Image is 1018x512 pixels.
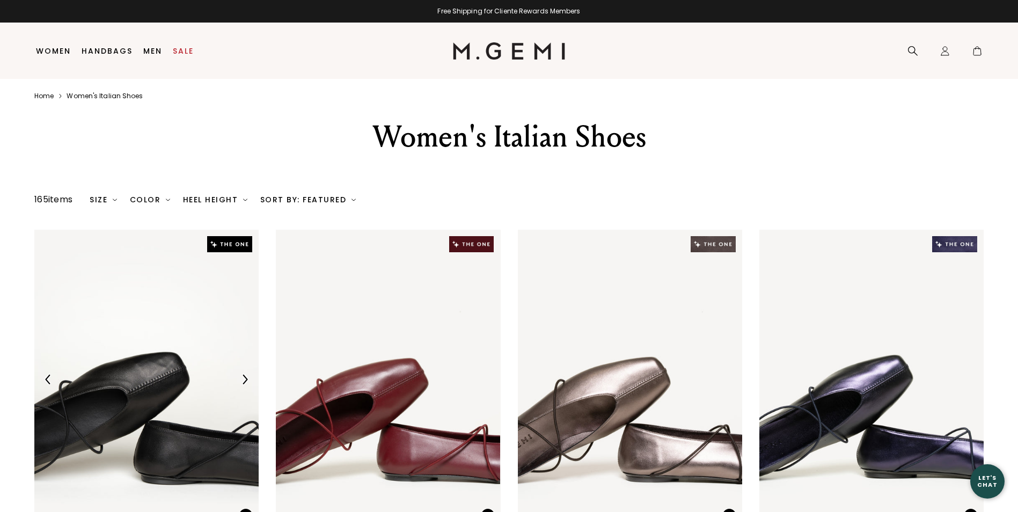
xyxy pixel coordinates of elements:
a: Women [36,47,71,55]
img: chevron-down.svg [166,198,170,202]
div: Color [130,195,170,204]
a: Handbags [82,47,133,55]
img: chevron-down.svg [351,198,356,202]
a: Women's italian shoes [67,92,143,100]
div: Let's Chat [970,474,1005,488]
a: Home [34,92,54,100]
img: chevron-down.svg [243,198,247,202]
img: The One tag [207,236,252,252]
div: Women's Italian Shoes [323,118,695,156]
div: Size [90,195,117,204]
img: chevron-down.svg [113,198,117,202]
a: Sale [173,47,194,55]
div: Heel Height [183,195,247,204]
div: 165 items [34,193,72,206]
div: Sort By: Featured [260,195,356,204]
img: Next Arrow [240,375,250,384]
a: Men [143,47,162,55]
img: M.Gemi [453,42,565,60]
img: Previous Arrow [43,375,53,384]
